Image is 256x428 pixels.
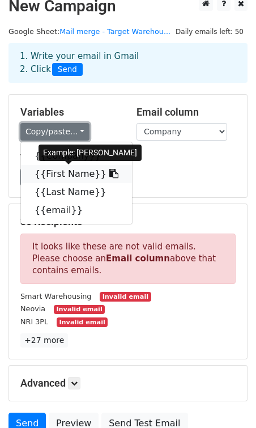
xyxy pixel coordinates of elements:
h5: Variables [20,106,120,118]
span: Send [52,63,83,77]
div: Example: [PERSON_NAME] [39,145,142,161]
small: Invalid email [54,305,105,315]
h5: Advanced [20,377,236,389]
a: {{email}} [21,201,132,219]
strong: Email column [106,253,170,264]
a: Daily emails left: 50 [172,27,248,36]
small: Smart Warehousing [20,292,91,300]
span: Daily emails left: 50 [172,26,248,38]
h5: Email column [136,106,236,118]
small: Invalid email [57,317,108,327]
p: It looks like these are not valid emails. Please choose an above that contains emails. [20,234,236,284]
small: NRI 3PL [20,317,48,326]
a: {{Company}} [21,147,132,165]
a: {{Last Name}} [21,183,132,201]
a: +27 more [20,333,68,348]
small: Invalid email [100,292,151,302]
small: Neovia [20,304,45,313]
div: 1. Write your email in Gmail 2. Click [11,50,245,76]
a: {{First Name}} [21,165,132,183]
small: Google Sheet: [8,27,170,36]
a: Copy/paste... [20,123,89,141]
a: Mail merge - Target Warehou... [59,27,170,36]
iframe: Chat Widget [199,374,256,428]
